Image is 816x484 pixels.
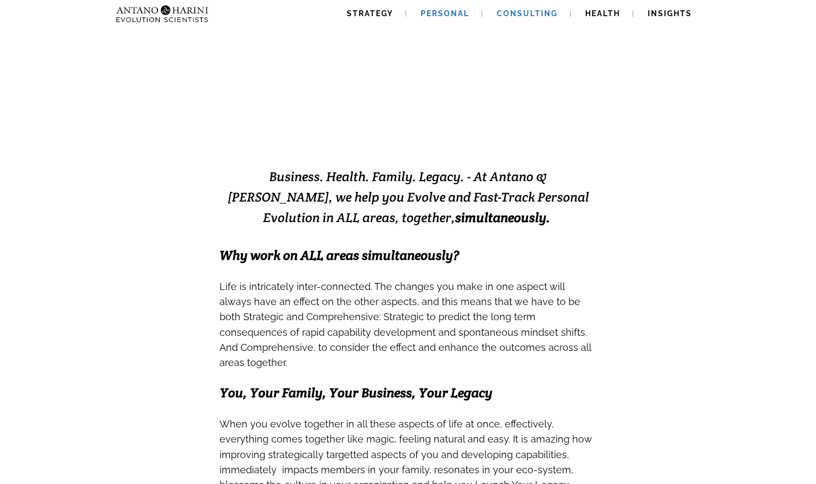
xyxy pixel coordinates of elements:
[220,281,591,368] span: Life is intricately inter-connected. The changes you make in one aspect will always have an effec...
[497,9,558,18] span: Consulting
[220,418,554,445] span: When you evolve together in all these aspects of life at once, effectively, everything comes toge...
[347,9,393,18] span: Strategy
[421,9,469,18] span: Personal
[455,209,550,226] b: simultaneously.
[393,117,537,143] strong: EXCELLENCE
[220,247,459,264] span: Why work on ALL areas simultaneously?
[585,9,620,18] span: Health
[220,384,492,401] span: You, Your Family, Your Business, Your Legacy
[279,117,393,143] strong: EVOLVING
[648,9,692,18] span: Insights
[228,168,589,226] span: Business. Health. Family. Legacy. - At Antano & [PERSON_NAME], we help you Evolve and Fast-Track ...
